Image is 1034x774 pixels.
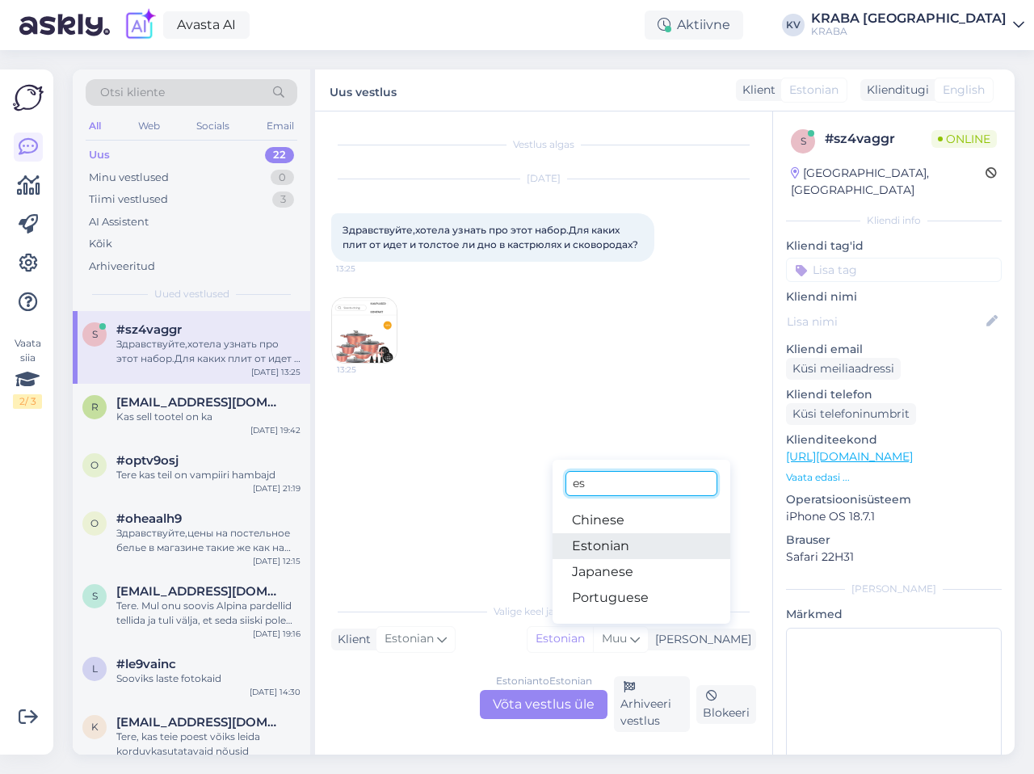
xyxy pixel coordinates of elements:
[116,584,284,599] span: Stevelimeribel@gmail.com
[251,366,301,378] div: [DATE] 13:25
[116,410,301,424] div: Kas sell tootel on ka
[154,287,229,301] span: Uued vestlused
[89,191,168,208] div: Tiimi vestlused
[645,11,743,40] div: Aktiivne
[116,657,176,671] span: #le9vainc
[135,116,163,137] div: Web
[786,213,1002,228] div: Kliendi info
[116,671,301,686] div: Sooviks laste fotokaid
[786,532,1002,549] p: Brauser
[331,137,756,152] div: Vestlus algas
[811,12,1007,25] div: KRABA [GEOGRAPHIC_DATA]
[193,116,233,137] div: Socials
[250,686,301,698] div: [DATE] 14:30
[265,147,294,163] div: 22
[331,171,756,186] div: [DATE]
[786,449,913,464] a: [URL][DOMAIN_NAME]
[496,674,592,688] div: Estonian to Estonian
[116,599,301,628] div: Tere. Mul onu soovis Alpina pardellid tellida ja tuli välja, et seda siiski pole laos ja lubati r...
[116,715,284,730] span: kellyvahtramae@gmail.com
[89,236,112,252] div: Kõik
[480,690,607,719] div: Võta vestlus üle
[553,507,730,533] a: Chinese
[786,288,1002,305] p: Kliendi nimi
[331,631,371,648] div: Klient
[786,582,1002,596] div: [PERSON_NAME]
[272,191,294,208] div: 3
[385,630,434,648] span: Estonian
[92,663,98,675] span: l
[786,470,1002,485] p: Vaata edasi ...
[116,730,301,759] div: Tere, kas teie poest võiks leida korduvkasutatavaid nõusid
[92,590,98,602] span: S
[250,424,301,436] div: [DATE] 19:42
[116,395,284,410] span: Riinasiimuste@gmail.com
[786,341,1002,358] p: Kliendi email
[92,328,98,340] span: s
[786,606,1002,623] p: Märkmed
[86,116,104,137] div: All
[91,401,99,413] span: R
[253,482,301,494] div: [DATE] 21:19
[337,364,397,376] span: 13:25
[528,627,593,651] div: Estonian
[271,170,294,186] div: 0
[789,82,839,99] span: Estonian
[736,82,775,99] div: Klient
[253,555,301,567] div: [DATE] 12:15
[336,263,397,275] span: 13:25
[90,459,99,471] span: o
[553,559,730,585] a: Japanese
[860,82,929,99] div: Klienditugi
[253,628,301,640] div: [DATE] 19:16
[332,298,397,363] img: Attachment
[811,25,1007,38] div: KRABA
[116,526,301,555] div: Здравствуйте,цены на постельное белье в магазине такие же как на сайте,или скидки действуют тольк...
[89,259,155,275] div: Arhiveeritud
[13,82,44,113] img: Askly Logo
[89,170,169,186] div: Minu vestlused
[100,84,165,101] span: Otsi kliente
[811,12,1024,38] a: KRABA [GEOGRAPHIC_DATA]KRABA
[786,508,1002,525] p: iPhone OS 18.7.1
[649,631,751,648] div: [PERSON_NAME]
[696,685,756,724] div: Blokeeri
[786,358,901,380] div: Küsi meiliaadressi
[89,147,110,163] div: Uus
[787,313,983,330] input: Lisa nimi
[13,394,42,409] div: 2 / 3
[116,337,301,366] div: Здравствуйте,хотела узнать про этот набор.Для каких плит от идет и толстое ли дно в кастрюлях и с...
[786,549,1002,566] p: Safari 22H31
[786,431,1002,448] p: Klienditeekond
[116,453,179,468] span: #optv9osj
[553,533,730,559] a: Estonian
[602,631,627,646] span: Muu
[123,8,157,42] img: explore-ai
[786,386,1002,403] p: Kliendi telefon
[553,585,730,611] a: Portuguese
[89,214,149,230] div: AI Assistent
[116,322,182,337] span: #sz4vaggr
[614,676,690,732] div: Arhiveeri vestlus
[943,82,985,99] span: English
[13,336,42,409] div: Vaata siia
[343,224,638,250] span: Здравствуйте,хотела узнать про этот набор.Для каких плит от идет и толстое ли дно в кастрюлях и с...
[263,116,297,137] div: Email
[801,135,806,147] span: s
[163,11,250,39] a: Avasta AI
[786,238,1002,254] p: Kliendi tag'id
[90,517,99,529] span: o
[786,403,916,425] div: Küsi telefoninumbrit
[116,468,301,482] div: Tere kas teil on vampiiri hambajd
[786,491,1002,508] p: Operatsioonisüsteem
[931,130,997,148] span: Online
[791,165,986,199] div: [GEOGRAPHIC_DATA], [GEOGRAPHIC_DATA]
[331,604,756,619] div: Valige keel ja vastake
[116,511,182,526] span: #oheaalh9
[782,14,805,36] div: KV
[825,129,931,149] div: # sz4vaggr
[91,721,99,733] span: k
[786,258,1002,282] input: Lisa tag
[330,79,397,101] label: Uus vestlus
[565,471,717,496] input: Kirjuta, millist tag'i otsid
